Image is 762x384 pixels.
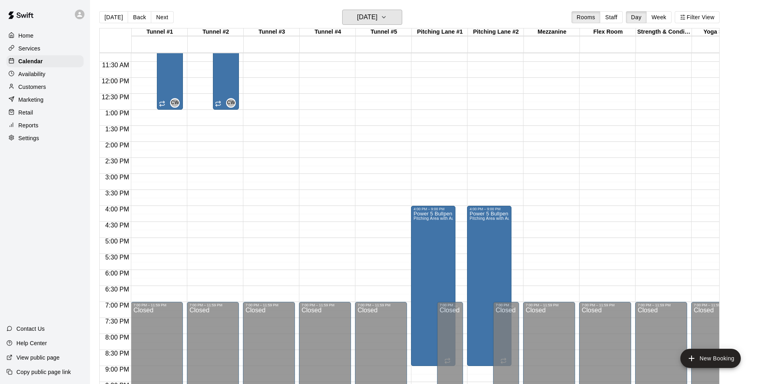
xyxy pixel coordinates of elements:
div: Tunnel #3 [244,28,300,36]
div: Tunnel #5 [356,28,412,36]
button: Day [626,11,647,23]
span: 6:30 PM [103,286,131,293]
span: 1:30 PM [103,126,131,133]
p: Settings [18,134,39,142]
p: Calendar [18,57,43,65]
div: 7:00 PM – 11:59 PM [694,303,741,307]
div: Cory Wine [170,98,180,108]
span: Cory Wine [229,98,236,108]
span: 7:00 PM [103,302,131,309]
a: Marketing [6,94,84,106]
span: 5:00 PM [103,238,131,245]
div: 7:00 PM – 11:59 PM [301,303,349,307]
a: Home [6,30,84,42]
button: Filter View [675,11,720,23]
div: Cory Wine [226,98,236,108]
a: Customers [6,81,84,93]
span: 12:00 PM [100,78,131,84]
div: 4:00 PM – 9:00 PM [469,207,509,211]
span: 3:00 PM [103,174,131,181]
span: 4:30 PM [103,222,131,229]
div: Strength & Conditioning [636,28,692,36]
span: Recurring event [159,101,165,107]
div: Mezzanine [524,28,580,36]
div: 7:00 PM – 11:59 PM [357,303,405,307]
div: Yoga Studio [692,28,748,36]
p: Availability [18,70,46,78]
span: 5:30 PM [103,254,131,261]
button: add [680,349,741,368]
div: Pitching Lane #1 [412,28,468,36]
p: Copy public page link [16,368,71,376]
button: Rooms [571,11,600,23]
button: Week [646,11,672,23]
div: 4:00 PM – 9:00 PM: Power 5 Bullpen Clinic [411,206,455,366]
p: Customers [18,83,46,91]
div: Tunnel #4 [300,28,356,36]
span: Pitching Area with Aux Room [469,216,524,221]
span: 4:00 PM [103,206,131,213]
button: [DATE] [342,10,402,25]
span: 2:00 PM [103,142,131,149]
a: Retail [6,107,84,119]
button: Back [128,11,151,23]
span: CW [171,99,179,107]
button: [DATE] [99,11,128,23]
p: View public page [16,354,60,362]
span: 11:30 AM [100,62,131,68]
div: Pitching Lane #2 [468,28,524,36]
span: Recurring event [215,101,221,107]
a: Calendar [6,55,84,67]
p: Retail [18,109,33,117]
p: Help Center [16,339,47,347]
span: 3:30 PM [103,190,131,197]
div: 4:00 PM – 9:00 PM: Power 5 Bullpen Clinic [467,206,511,366]
div: Flex Room [580,28,636,36]
div: 7:00 PM – 11:59 PM [638,303,685,307]
span: Cory Wine [173,98,180,108]
span: 8:30 PM [103,350,131,357]
div: 7:00 PM – 11:59 PM [189,303,237,307]
span: 9:00 PM [103,366,131,373]
span: Pitching Area with Aux Room [413,216,468,221]
span: 2:30 PM [103,158,131,165]
p: Contact Us [16,325,45,333]
a: Services [6,42,84,54]
span: CW [227,99,235,107]
div: 7:00 PM – 11:59 PM [439,303,461,307]
div: 7:00 PM – 11:59 PM [582,303,629,307]
span: 8:00 PM [103,334,131,341]
button: Staff [600,11,623,23]
p: Home [18,32,34,40]
p: Marketing [18,96,44,104]
p: Services [18,44,40,52]
div: Tunnel #2 [188,28,244,36]
button: Next [151,11,173,23]
span: 12:30 PM [100,94,131,101]
div: 7:00 PM – 11:59 PM [133,303,180,307]
p: Reports [18,121,38,129]
a: Reports [6,119,84,131]
a: Settings [6,132,84,144]
span: 7:30 PM [103,318,131,325]
div: Tunnel #1 [132,28,188,36]
div: 7:00 PM – 11:59 PM [245,303,293,307]
div: 7:00 PM – 11:59 PM [525,303,573,307]
h6: [DATE] [357,12,377,23]
span: 1:00 PM [103,110,131,117]
div: 4:00 PM – 9:00 PM [413,207,453,211]
div: 7:00 PM – 11:59 PM [495,303,517,307]
span: 6:00 PM [103,270,131,277]
a: Availability [6,68,84,80]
